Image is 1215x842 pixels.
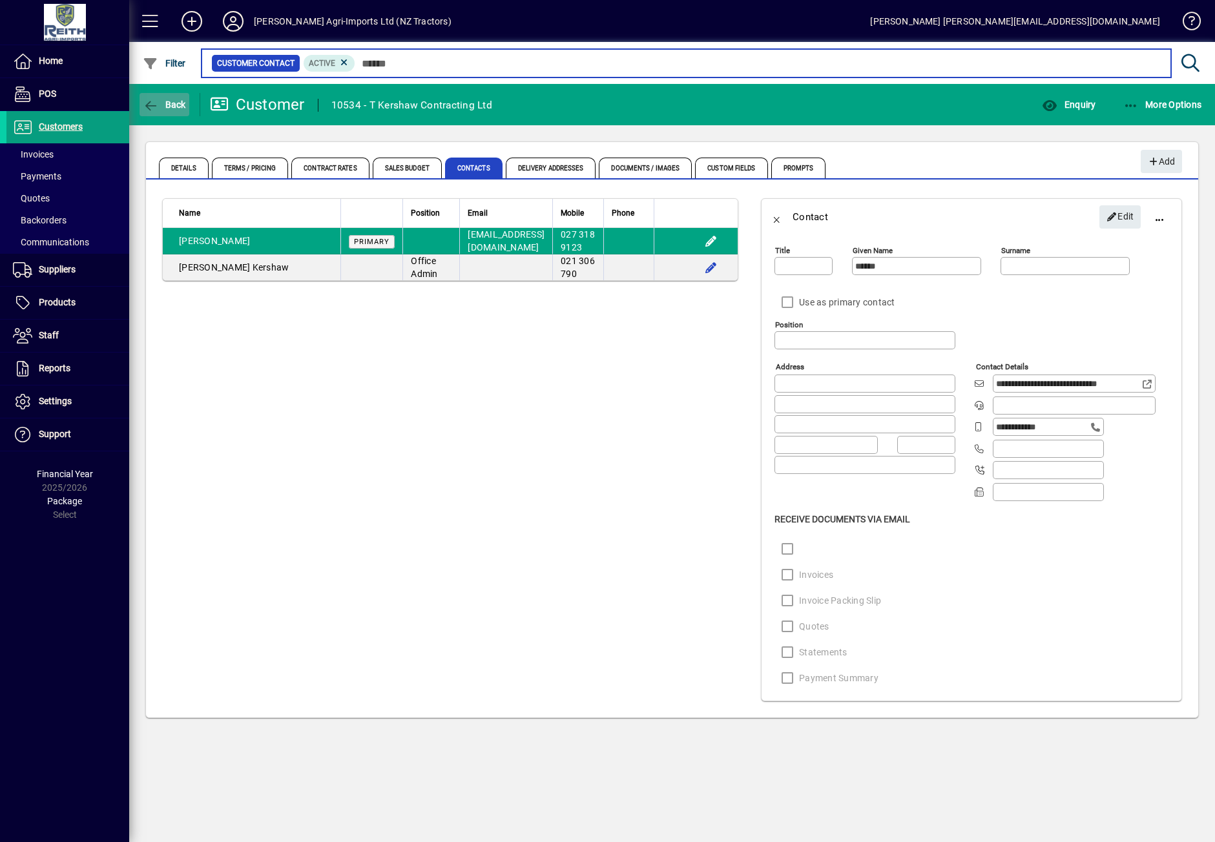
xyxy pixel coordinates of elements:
button: Back [762,201,793,232]
button: More Options [1120,93,1205,116]
div: [PERSON_NAME] [PERSON_NAME][EMAIL_ADDRESS][DOMAIN_NAME] [870,11,1160,32]
span: Terms / Pricing [212,158,289,178]
span: Custom Fields [695,158,767,178]
button: Back [140,93,189,116]
a: Invoices [6,143,129,165]
span: Backorders [13,215,67,225]
span: Products [39,297,76,307]
span: More Options [1123,99,1202,110]
button: Profile [213,10,254,33]
div: 10534 - T Kershaw Contracting Ltd [331,95,492,116]
span: 027 318 9123 [561,229,595,252]
div: Position [411,206,452,220]
span: POS [39,88,56,99]
button: Edit [1099,205,1141,229]
span: 021 306 790 [561,256,595,279]
mat-chip: Activation Status: Active [304,55,355,72]
a: Products [6,287,129,319]
span: Payments [13,171,61,181]
span: Primary [354,238,389,246]
span: Filter [143,58,186,68]
a: Suppliers [6,254,129,286]
span: Receive Documents Via Email [774,514,910,524]
button: More options [1144,201,1175,232]
button: Add [171,10,213,33]
button: Edit [701,231,722,251]
span: Settings [39,396,72,406]
span: Mobile [561,206,584,220]
span: Prompts [771,158,826,178]
div: Contact [793,207,828,227]
span: [PERSON_NAME] [179,262,250,272]
div: Name [179,206,333,220]
a: POS [6,78,129,110]
span: Add [1147,151,1175,172]
a: Reports [6,353,129,385]
span: Staff [39,330,59,340]
a: Settings [6,385,129,418]
span: Name [179,206,200,220]
mat-label: Title [775,246,790,255]
span: Sales Budget [373,158,442,178]
a: Home [6,45,129,77]
span: Phone [612,206,634,220]
mat-label: Position [775,320,803,329]
td: Office Admin [402,254,459,280]
button: Add [1141,150,1182,173]
button: Filter [140,52,189,75]
span: Position [411,206,440,220]
span: Documents / Images [599,158,692,178]
span: [PERSON_NAME] [179,236,250,246]
a: Quotes [6,187,129,209]
mat-label: Given name [853,246,893,255]
span: Contacts [445,158,503,178]
a: Backorders [6,209,129,231]
span: Quotes [13,193,50,203]
span: Reports [39,363,70,373]
span: Kershaw [253,262,289,272]
span: Enquiry [1042,99,1096,110]
button: Edit [701,257,722,278]
span: Package [47,496,82,506]
span: Invoices [13,149,54,159]
span: Home [39,56,63,66]
div: Customer [210,94,305,115]
a: Communications [6,231,129,253]
span: Support [39,429,71,439]
a: Staff [6,320,129,352]
span: Contract Rates [291,158,369,178]
span: Customers [39,121,83,132]
span: Back [143,99,186,110]
span: Delivery Addresses [506,158,596,178]
span: Details [159,158,209,178]
span: Suppliers [39,264,76,274]
app-page-header-button: Back [129,93,200,116]
span: Financial Year [37,469,93,479]
span: [EMAIL_ADDRESS][DOMAIN_NAME] [468,229,545,252]
mat-label: Surname [1001,246,1030,255]
span: Edit [1106,206,1134,227]
span: Communications [13,237,89,247]
button: Enquiry [1039,93,1099,116]
div: [PERSON_NAME] Agri-Imports Ltd (NZ Tractors) [254,11,452,32]
div: Phone [612,206,646,220]
span: Active [309,59,335,68]
a: Support [6,418,129,451]
a: Payments [6,165,129,187]
span: Email [468,206,488,220]
div: Mobile [561,206,596,220]
div: Email [468,206,545,220]
span: Customer Contact [217,57,295,70]
a: Knowledge Base [1173,3,1199,45]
